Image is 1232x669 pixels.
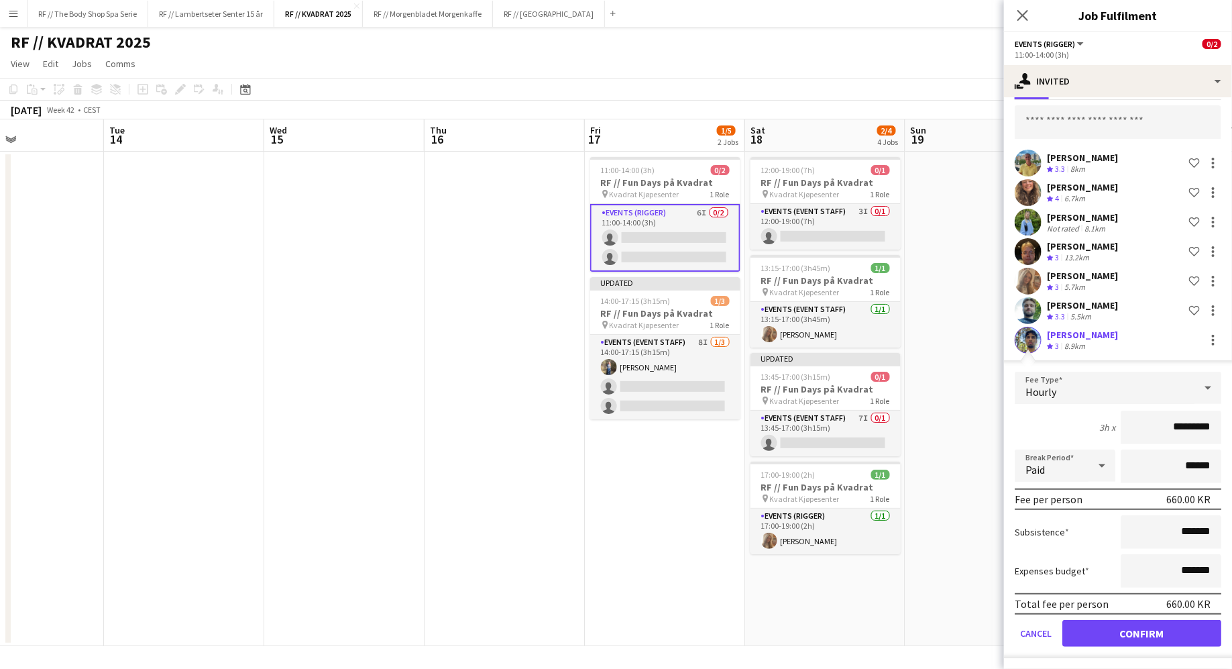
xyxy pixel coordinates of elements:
[1082,223,1108,234] div: 8.1km
[38,55,64,72] a: Edit
[1025,463,1045,476] span: Paid
[100,55,141,72] a: Comms
[750,302,901,348] app-card-role: Events (Event Staff)1/113:15-17:00 (3h45m)[PERSON_NAME]
[718,137,738,147] div: 2 Jobs
[1047,223,1082,234] div: Not rated
[590,176,740,189] h3: RF // Fun Days på Kvadrat
[750,274,901,287] h3: RF // Fun Days på Kvadrat
[590,204,740,272] app-card-role: Events (Rigger)6I0/211:00-14:00 (3h)
[770,396,840,406] span: Kvadrat Kjøpesenter
[1015,597,1109,611] div: Total fee per person
[601,296,671,306] span: 14:00-17:15 (3h15m)
[1025,385,1056,399] span: Hourly
[1055,193,1059,203] span: 4
[761,470,816,480] span: 17:00-19:00 (2h)
[27,1,148,27] button: RF // The Body Shop Spa Serie
[107,132,125,147] span: 14
[588,132,601,147] span: 17
[750,383,901,395] h3: RF // Fun Days på Kvadrat
[44,105,78,115] span: Week 42
[1015,39,1086,49] button: Events (Rigger)
[748,132,765,147] span: 18
[1055,311,1065,321] span: 3.3
[11,32,151,52] h1: RF // KVADRAT 2025
[871,189,890,199] span: 1 Role
[750,481,901,493] h3: RF // Fun Days på Kvadrat
[1047,211,1118,223] div: [PERSON_NAME]
[590,277,740,288] div: Updated
[1062,620,1221,647] button: Confirm
[770,287,840,297] span: Kvadrat Kjøpesenter
[750,124,765,136] span: Sat
[911,124,927,136] span: Sun
[1047,299,1118,311] div: [PERSON_NAME]
[1062,341,1088,352] div: 8.9km
[601,165,655,175] span: 11:00-14:00 (3h)
[5,55,35,72] a: View
[1055,252,1059,262] span: 3
[750,157,901,250] app-job-card: 12:00-19:00 (7h)0/1RF // Fun Days på Kvadrat Kvadrat Kjøpesenter1 RoleEvents (Event Staff)3I0/112...
[590,157,740,272] app-job-card: 11:00-14:00 (3h)0/2RF // Fun Days på Kvadrat Kvadrat Kjøpesenter1 RoleEvents (Rigger)6I0/211:00-1...
[877,125,896,136] span: 2/4
[871,396,890,406] span: 1 Role
[761,263,831,273] span: 13:15-17:00 (3h45m)
[750,509,901,554] app-card-role: Events (Rigger)1/117:00-19:00 (2h)[PERSON_NAME]
[1015,620,1057,647] button: Cancel
[1055,164,1065,174] span: 3.3
[610,189,679,199] span: Kvadrat Kjøpesenter
[1202,39,1221,49] span: 0/2
[770,494,840,504] span: Kvadrat Kjøpesenter
[717,125,736,136] span: 1/5
[1015,50,1221,60] div: 11:00-14:00 (3h)
[1055,282,1059,292] span: 3
[590,277,740,419] app-job-card: Updated14:00-17:15 (3h15m)1/3RF // Fun Days på Kvadrat Kvadrat Kjøpesenter1 RoleEvents (Event Sta...
[66,55,97,72] a: Jobs
[711,165,730,175] span: 0/2
[493,1,605,27] button: RF // [GEOGRAPHIC_DATA]
[274,1,363,27] button: RF // KVADRAT 2025
[1015,565,1089,577] label: Expenses budget
[871,287,890,297] span: 1 Role
[871,165,890,175] span: 0/1
[761,372,831,382] span: 13:45-17:00 (3h15m)
[871,263,890,273] span: 1/1
[1068,311,1094,323] div: 5.5km
[750,255,901,348] app-job-card: 13:15-17:00 (3h45m)1/1RF // Fun Days på Kvadrat Kvadrat Kjøpesenter1 RoleEvents (Event Staff)1/11...
[1047,329,1118,341] div: [PERSON_NAME]
[1166,597,1211,611] div: 660.00 KR
[363,1,493,27] button: RF // Morgenbladet Morgenkaffe
[750,462,901,554] app-job-card: 17:00-19:00 (2h)1/1RF // Fun Days på Kvadrat Kvadrat Kjøpesenter1 RoleEvents (Rigger)1/117:00-19:...
[430,124,447,136] span: Thu
[750,353,901,456] app-job-card: Updated13:45-17:00 (3h15m)0/1RF // Fun Days på Kvadrat Kvadrat Kjøpesenter1 RoleEvents (Event Sta...
[711,296,730,306] span: 1/3
[11,103,42,117] div: [DATE]
[428,132,447,147] span: 16
[1047,152,1118,164] div: [PERSON_NAME]
[871,470,890,480] span: 1/1
[11,58,30,70] span: View
[1015,526,1069,538] label: Subsistence
[1047,270,1118,282] div: [PERSON_NAME]
[1166,493,1211,506] div: 660.00 KR
[909,132,927,147] span: 19
[1055,341,1059,351] span: 3
[109,124,125,136] span: Tue
[1068,164,1088,175] div: 8km
[1047,181,1118,193] div: [PERSON_NAME]
[871,494,890,504] span: 1 Role
[268,132,287,147] span: 15
[72,58,92,70] span: Jobs
[761,165,816,175] span: 12:00-19:00 (7h)
[750,204,901,250] app-card-role: Events (Event Staff)3I0/112:00-19:00 (7h)
[105,58,135,70] span: Comms
[1047,240,1118,252] div: [PERSON_NAME]
[750,353,901,364] div: Updated
[710,320,730,330] span: 1 Role
[1015,493,1082,506] div: Fee per person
